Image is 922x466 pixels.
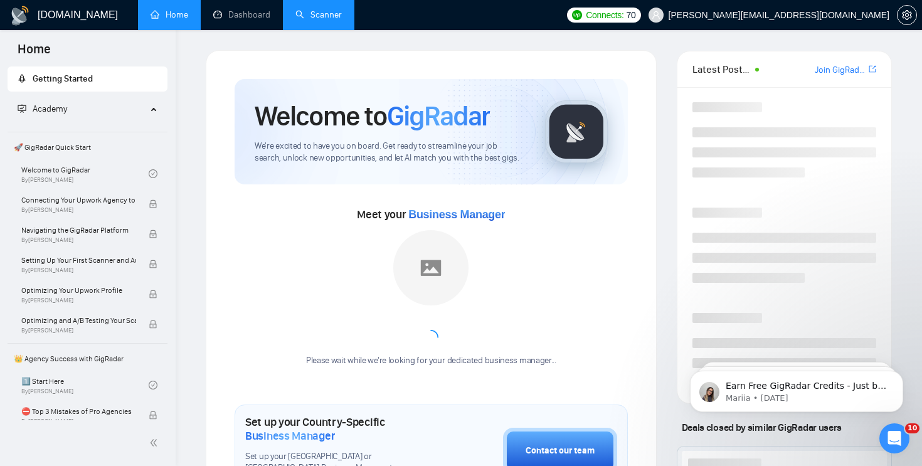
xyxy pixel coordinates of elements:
span: By [PERSON_NAME] [21,297,136,304]
iframe: Intercom notifications message [671,344,922,432]
span: Meet your [357,208,505,221]
a: dashboardDashboard [213,9,270,20]
iframe: Intercom live chat [879,423,909,453]
span: We're excited to have you on board. Get ready to streamline your job search, unlock new opportuni... [255,140,525,164]
span: lock [149,260,157,268]
h1: Set up your Country-Specific [245,415,440,443]
span: loading [422,329,440,346]
a: setting [897,10,917,20]
span: user [652,11,660,19]
span: Setting Up Your First Scanner and Auto-Bidder [21,254,136,267]
span: lock [149,320,157,329]
a: Join GigRadar Slack Community [815,63,866,77]
img: logo [10,6,30,26]
span: lock [149,290,157,299]
span: ⛔ Top 3 Mistakes of Pro Agencies [21,405,136,418]
span: lock [149,199,157,208]
span: Business Manager [245,429,335,443]
img: gigradar-logo.png [545,100,608,163]
span: Getting Started [33,73,93,84]
img: placeholder.png [393,230,469,305]
span: By [PERSON_NAME] [21,418,136,425]
span: 🚀 GigRadar Quick Start [9,135,166,160]
span: By [PERSON_NAME] [21,267,136,274]
span: lock [149,230,157,238]
span: Connects: [586,8,623,22]
span: fund-projection-screen [18,104,26,113]
span: Home [8,40,61,66]
a: 1️⃣ Start HereBy[PERSON_NAME] [21,371,149,399]
div: Contact our team [526,444,595,458]
span: By [PERSON_NAME] [21,236,136,244]
span: check-circle [149,169,157,178]
a: export [869,63,876,75]
span: GigRadar [387,99,490,133]
span: Latest Posts from the GigRadar Community [692,61,752,77]
a: searchScanner [295,9,342,20]
span: export [869,64,876,74]
img: upwork-logo.png [572,10,582,20]
span: By [PERSON_NAME] [21,206,136,214]
span: Connecting Your Upwork Agency to GigRadar [21,194,136,206]
span: lock [149,411,157,420]
span: 👑 Agency Success with GigRadar [9,346,166,371]
span: check-circle [149,381,157,389]
a: homeHome [151,9,188,20]
span: Optimizing and A/B Testing Your Scanner for Better Results [21,314,136,327]
span: Optimizing Your Upwork Profile [21,284,136,297]
span: Academy [18,103,67,114]
span: setting [898,10,916,20]
span: By [PERSON_NAME] [21,327,136,334]
a: Welcome to GigRadarBy[PERSON_NAME] [21,160,149,188]
h1: Welcome to [255,99,490,133]
li: Getting Started [8,66,167,92]
span: Navigating the GigRadar Platform [21,224,136,236]
span: 70 [627,8,636,22]
div: Please wait while we're looking for your dedicated business manager... [299,355,564,367]
span: 10 [905,423,919,433]
span: Academy [33,103,67,114]
span: Business Manager [408,208,505,221]
span: double-left [149,437,162,449]
button: setting [897,5,917,25]
span: rocket [18,74,26,83]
